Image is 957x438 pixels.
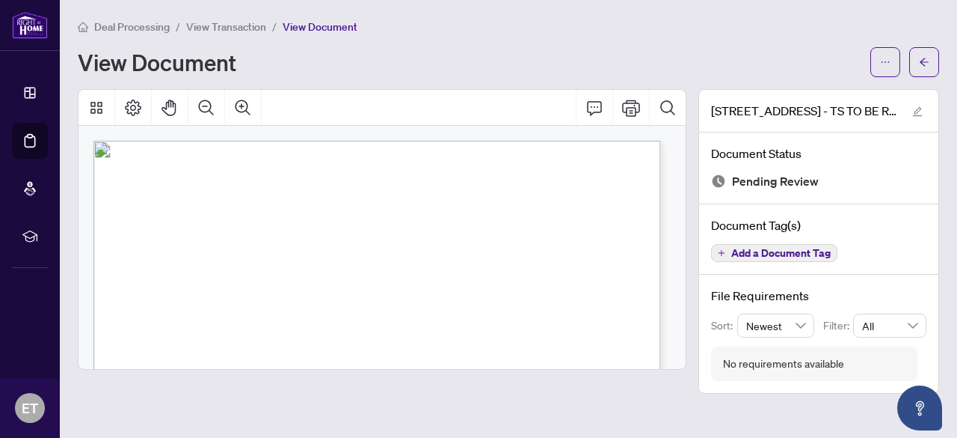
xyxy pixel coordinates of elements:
[22,398,38,419] span: ET
[78,50,236,74] h1: View Document
[718,249,725,257] span: plus
[919,57,929,67] span: arrow-left
[78,22,88,32] span: home
[746,314,806,337] span: Newest
[880,57,890,67] span: ellipsis
[711,216,926,234] h4: Document Tag(s)
[94,20,170,34] span: Deal Processing
[711,145,926,162] h4: Document Status
[912,106,923,117] span: edit
[711,244,837,262] button: Add a Document Tag
[732,171,819,192] span: Pending Review
[176,18,180,35] li: /
[186,20,266,34] span: View Transaction
[862,314,917,337] span: All
[711,287,926,305] h4: File Requirements
[711,102,898,120] span: [STREET_ADDRESS] - TS TO BE REVIEWED BY [PERSON_NAME].pdf
[12,11,48,39] img: logo
[723,356,844,372] div: No requirements available
[711,174,726,189] img: Document Status
[897,386,942,431] button: Open asap
[823,317,853,334] p: Filter:
[283,20,357,34] span: View Document
[272,18,277,35] li: /
[731,248,831,258] span: Add a Document Tag
[711,317,737,334] p: Sort:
